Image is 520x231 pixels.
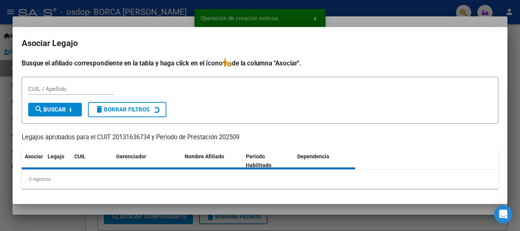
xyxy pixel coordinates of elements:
datatable-header-cell: Nombre Afiliado [182,148,243,174]
datatable-header-cell: CUIL [71,148,113,174]
h4: Busque el afiliado correspondiente en la tabla y haga click en el ícono de la columna "Asociar". [22,58,498,68]
span: Dependencia [297,153,329,159]
datatable-header-cell: Asociar [22,148,45,174]
datatable-header-cell: Periodo Habilitado [243,148,294,174]
datatable-header-cell: Gerenciador [113,148,182,174]
datatable-header-cell: Legajo [45,148,71,174]
span: CUIL [74,153,86,159]
mat-icon: search [34,105,43,114]
button: Borrar Filtros [88,102,166,117]
span: Borrar Filtros [95,106,150,113]
h2: Asociar Legajo [22,36,498,51]
datatable-header-cell: Dependencia [294,148,356,174]
span: Gerenciador [116,153,146,159]
span: Legajo [48,153,64,159]
span: Nombre Afiliado [185,153,224,159]
div: 0 registros [22,170,498,189]
mat-icon: delete [95,105,104,114]
span: Buscar [34,106,66,113]
div: Open Intercom Messenger [494,205,512,223]
button: Buscar [28,103,82,116]
span: Asociar [25,153,43,159]
span: Periodo Habilitado [246,153,271,168]
p: Legajos aprobados para el CUIT 20131636734 y Período de Prestación 202509 [22,133,498,142]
